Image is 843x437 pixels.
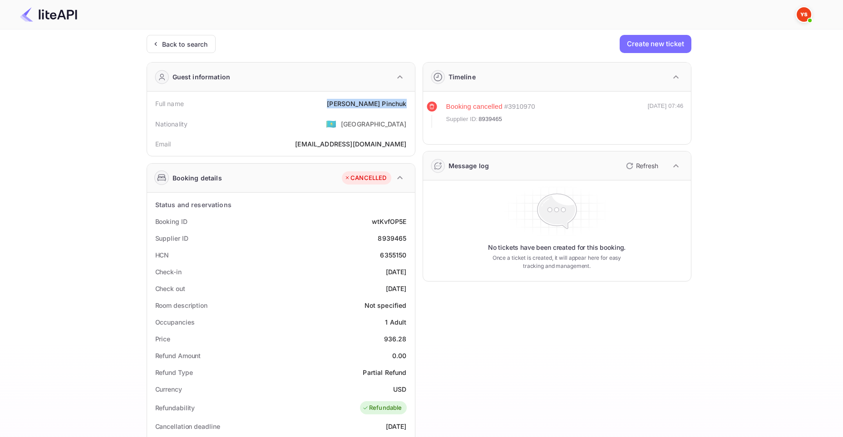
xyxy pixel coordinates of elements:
div: Cancellation deadline [155,422,220,431]
div: # 3910970 [504,102,535,112]
button: Create new ticket [620,35,691,53]
div: Room description [155,301,207,310]
div: Booking cancelled [446,102,503,112]
div: [PERSON_NAME] Pinchuk [327,99,406,108]
div: wtKvfOP5E [372,217,406,226]
div: Full name [155,99,184,108]
div: Refund Amount [155,351,201,360]
div: Nationality [155,119,188,129]
div: 0.00 [392,351,407,360]
div: USD [393,384,406,394]
div: Booking ID [155,217,187,226]
p: No tickets have been created for this booking. [488,243,626,252]
div: Currency [155,384,182,394]
img: Yandex Support [797,7,811,22]
div: [DATE] 07:46 [648,102,684,128]
div: 1 Adult [385,317,406,327]
img: LiteAPI Logo [20,7,77,22]
div: 8939465 [378,233,406,243]
div: 6355150 [380,250,406,260]
div: Refund Type [155,368,193,377]
div: Message log [449,161,489,170]
div: [GEOGRAPHIC_DATA] [341,119,407,129]
div: Supplier ID [155,233,188,243]
div: Check-in [155,267,182,277]
p: Once a ticket is created, it will appear here for easy tracking and management. [485,254,629,270]
div: Occupancies [155,317,195,327]
div: Not specified [365,301,407,310]
button: Refresh [621,159,662,173]
p: Refresh [636,161,658,170]
span: United States [326,116,336,132]
div: [DATE] [386,422,407,431]
div: Email [155,139,171,149]
div: Booking details [173,173,222,183]
div: Price [155,334,171,344]
div: CANCELLED [344,174,386,183]
div: Back to search [162,39,208,49]
div: Refundability [155,403,195,413]
div: Refundable [362,403,402,413]
div: 936.28 [384,334,407,344]
div: Timeline [449,72,476,82]
div: Check out [155,284,185,293]
div: HCN [155,250,169,260]
div: Guest information [173,72,231,82]
div: [DATE] [386,267,407,277]
div: Partial Refund [363,368,406,377]
span: 8939465 [478,115,502,124]
div: [DATE] [386,284,407,293]
div: Status and reservations [155,200,232,209]
span: Supplier ID: [446,115,478,124]
div: [EMAIL_ADDRESS][DOMAIN_NAME] [295,139,406,149]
